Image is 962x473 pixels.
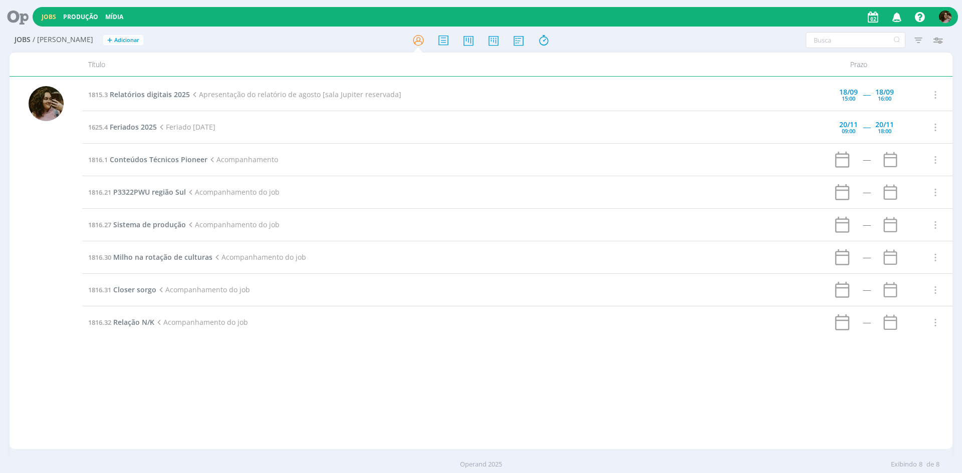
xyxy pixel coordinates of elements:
span: Conteúdos Técnicos Pioneer [110,155,207,164]
input: Busca [806,32,905,48]
div: Prazo [803,53,915,76]
a: 1815.3Relatórios digitais 2025 [88,90,190,99]
div: 18/09 [875,89,894,96]
span: ----- [863,90,870,99]
span: Relatórios digitais 2025 [110,90,190,99]
div: ----- [863,319,870,326]
span: 1816.31 [88,285,111,294]
span: de [926,459,934,469]
span: P3322PWU região Sul [113,187,186,197]
button: Produção [60,13,101,21]
div: 18/09 [839,89,858,96]
div: 18:00 [878,128,891,134]
a: Jobs [42,13,56,21]
div: 20/11 [875,121,894,128]
button: N [938,8,952,26]
button: Jobs [39,13,59,21]
span: Acompanhamento do job [154,317,248,327]
div: ----- [863,254,870,261]
div: ----- [863,286,870,293]
a: 1816.31Closer sorgo [88,285,156,294]
span: 8 [936,459,939,469]
a: 1816.1Conteúdos Técnicos Pioneer [88,155,207,164]
span: Apresentação do relatório de agosto [sala Jupiter reservada] [190,90,401,99]
span: Feriados 2025 [110,122,157,132]
a: Mídia [105,13,123,21]
span: Closer sorgo [113,285,156,294]
span: Feriado [DATE] [157,122,215,132]
span: 1816.1 [88,155,108,164]
div: 20/11 [839,121,858,128]
a: 1816.32Relação N/K [88,317,154,327]
span: 1816.27 [88,220,111,229]
div: 16:00 [878,96,891,101]
img: N [939,11,951,23]
div: 09:00 [842,128,855,134]
span: 1625.4 [88,123,108,132]
span: Exibindo [891,459,917,469]
span: 1816.21 [88,188,111,197]
a: Produção [63,13,98,21]
span: 1816.32 [88,318,111,327]
span: 8 [919,459,922,469]
span: Acompanhamento do job [186,187,280,197]
span: 1816.30 [88,253,111,262]
img: N [29,86,64,121]
div: ----- [863,189,870,196]
a: 1816.30Milho na rotação de culturas [88,252,212,262]
div: 15:00 [842,96,855,101]
span: Sistema de produção [113,220,186,229]
a: 1625.4Feriados 2025 [88,122,157,132]
span: Acompanhamento [207,155,278,164]
span: / [PERSON_NAME] [33,36,93,44]
span: Relação N/K [113,317,154,327]
span: Adicionar [114,37,139,44]
a: 1816.21P3322PWU região Sul [88,187,186,197]
div: ----- [863,221,870,228]
button: +Adicionar [103,35,143,46]
span: ----- [863,122,870,132]
span: Jobs [15,36,31,44]
span: Acompanhamento do job [156,285,250,294]
span: Acompanhamento do job [186,220,280,229]
a: 1816.27Sistema de produção [88,220,186,229]
div: ----- [863,156,870,163]
div: Título [82,53,803,76]
span: + [107,35,112,46]
span: 1815.3 [88,90,108,99]
button: Mídia [102,13,126,21]
span: Milho na rotação de culturas [113,252,212,262]
span: Acompanhamento do job [212,252,306,262]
